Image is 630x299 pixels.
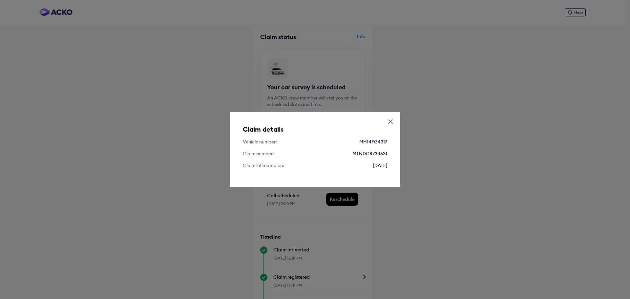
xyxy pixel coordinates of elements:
div: MH14FG4317 [359,139,387,145]
div: Claim number: [243,150,274,157]
div: Vehicle number: [243,139,277,145]
div: MTNDCR734631 [352,150,387,157]
h5: Claim details [243,125,387,133]
div: [DATE] [373,162,387,169]
div: Claim intimated on: [243,162,284,169]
